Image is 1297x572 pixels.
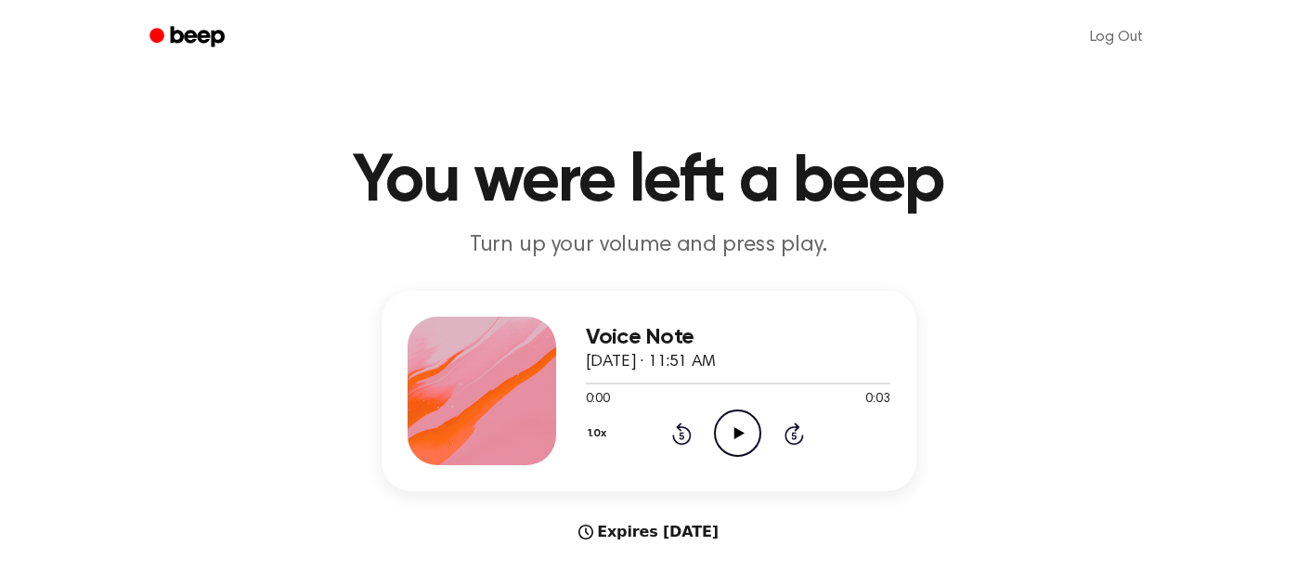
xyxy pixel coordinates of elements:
[1071,15,1161,59] a: Log Out
[865,390,889,409] span: 0:03
[292,230,1005,261] p: Turn up your volume and press play.
[382,521,916,543] div: Expires [DATE]
[586,418,614,449] button: 1.0x
[136,19,241,56] a: Beep
[174,149,1124,215] h1: You were left a beep
[586,354,716,370] span: [DATE] · 11:51 AM
[586,390,610,409] span: 0:00
[586,325,890,350] h3: Voice Note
